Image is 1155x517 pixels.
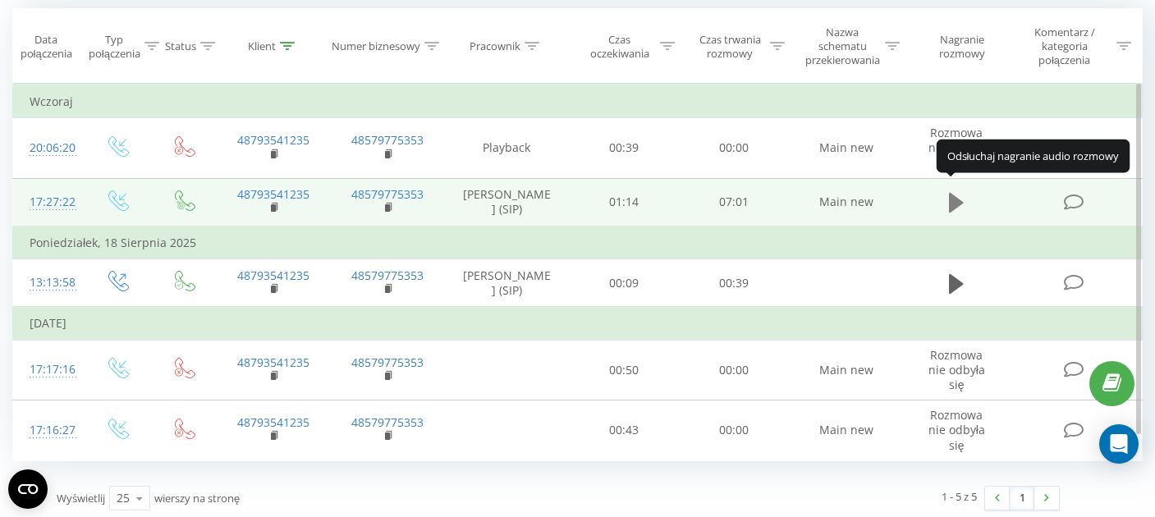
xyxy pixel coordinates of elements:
[237,414,309,430] a: 48793541235
[679,259,789,308] td: 00:39
[568,178,678,226] td: 01:14
[30,267,66,299] div: 13:13:58
[30,132,66,164] div: 20:06:20
[789,118,904,179] td: Main new
[13,307,1143,340] td: [DATE]
[937,140,1130,172] div: Odsłuchaj nagranie audio rozmowy
[679,178,789,226] td: 07:01
[89,33,140,61] div: Typ połączenia
[928,347,985,392] span: Rozmowa nie odbyła się
[1099,424,1139,464] div: Open Intercom Messenger
[117,490,130,506] div: 25
[445,178,568,226] td: [PERSON_NAME] (SIP)
[13,226,1143,259] td: Poniedziałek, 18 Sierpnia 2025
[568,400,678,461] td: 00:43
[679,400,789,461] td: 00:00
[237,186,309,202] a: 48793541235
[351,132,424,148] a: 48579775353
[694,33,766,61] div: Czas trwania rozmowy
[248,39,276,53] div: Klient
[351,414,424,430] a: 48579775353
[928,125,985,170] span: Rozmowa nie odbyła się
[1010,487,1034,510] a: 1
[470,39,520,53] div: Pracownik
[237,355,309,370] a: 48793541235
[445,259,568,308] td: [PERSON_NAME] (SIP)
[30,354,66,386] div: 17:17:16
[351,186,424,202] a: 48579775353
[568,118,678,179] td: 00:39
[679,340,789,400] td: 00:00
[804,25,881,67] div: Nazwa schematu przekierowania
[568,340,678,400] td: 00:50
[679,118,789,179] td: 00:00
[584,33,656,61] div: Czas oczekiwania
[165,39,196,53] div: Status
[919,33,1006,61] div: Nagranie rozmowy
[30,186,66,218] div: 17:27:22
[1016,25,1112,67] div: Komentarz / kategoria połączenia
[30,414,66,446] div: 17:16:27
[445,118,568,179] td: Playback
[942,488,977,505] div: 1 - 5 z 5
[789,340,904,400] td: Main new
[8,469,48,509] button: Open CMP widget
[13,33,79,61] div: Data połączenia
[789,178,904,226] td: Main new
[351,268,424,283] a: 48579775353
[13,85,1143,118] td: Wczoraj
[237,268,309,283] a: 48793541235
[789,400,904,461] td: Main new
[351,355,424,370] a: 48579775353
[928,407,985,452] span: Rozmowa nie odbyła się
[568,259,678,308] td: 00:09
[237,132,309,148] a: 48793541235
[154,491,240,506] span: wierszy na stronę
[332,39,420,53] div: Numer biznesowy
[57,491,105,506] span: Wyświetlij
